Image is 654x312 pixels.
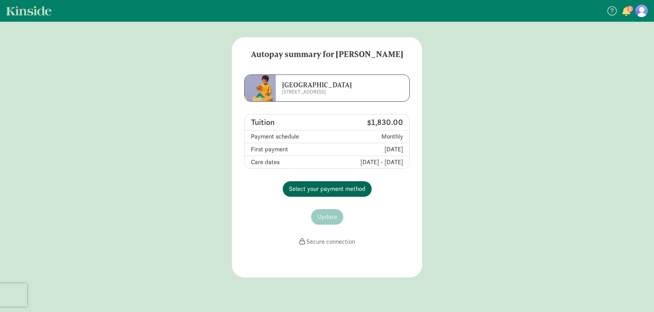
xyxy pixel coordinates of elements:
[245,130,327,143] td: Payment schedule
[311,209,343,225] button: Update
[232,37,422,71] h5: Autopay summary for [PERSON_NAME]
[245,143,327,156] td: First payment
[245,114,327,130] td: Tuition
[327,156,409,168] td: [DATE] - [DATE]
[621,7,631,17] button: 2
[306,237,355,246] span: Secure connection
[289,184,365,194] span: Select your payment method
[627,6,633,12] span: 2
[327,130,409,143] td: monthly
[6,6,52,16] a: Kinside
[317,212,337,222] span: Update
[327,143,409,156] td: [DATE]
[327,114,409,130] td: $1,830.00
[282,81,388,89] h6: [GEOGRAPHIC_DATA]
[282,89,388,95] p: [STREET_ADDRESS]
[245,156,327,168] td: Care dates
[283,181,372,197] button: Select your payment method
